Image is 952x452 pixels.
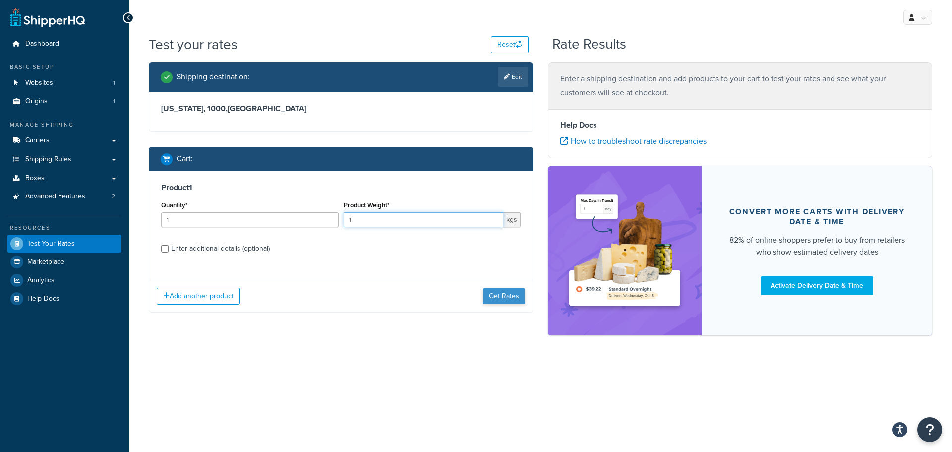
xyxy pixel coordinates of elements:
[503,212,521,227] span: kgs
[25,40,59,48] span: Dashboard
[7,35,121,53] a: Dashboard
[27,276,55,285] span: Analytics
[498,67,528,87] a: Edit
[7,131,121,150] a: Carriers
[7,224,121,232] div: Resources
[7,74,121,92] a: Websites1
[7,188,121,206] li: Advanced Features
[177,154,193,163] h2: Cart :
[552,37,626,52] h2: Rate Results
[7,253,121,271] a: Marketplace
[112,193,115,201] span: 2
[491,36,529,53] button: Reset
[157,288,240,305] button: Add another product
[7,150,121,169] a: Shipping Rules
[27,240,75,248] span: Test Your Rates
[161,212,339,227] input: 0.0
[25,97,48,106] span: Origins
[7,169,121,188] a: Boxes
[560,119,920,131] h4: Help Docs
[7,188,121,206] a: Advanced Features2
[113,97,115,106] span: 1
[113,79,115,87] span: 1
[25,174,45,183] span: Boxes
[7,92,121,111] a: Origins1
[560,72,920,100] p: Enter a shipping destination and add products to your cart to test your rates and see what your c...
[7,121,121,129] div: Manage Shipping
[161,245,169,253] input: Enter additional details (optional)
[725,234,908,258] div: 82% of online shoppers prefer to buy from retailers who show estimated delivery dates
[27,295,59,303] span: Help Docs
[344,201,389,209] label: Product Weight*
[25,155,71,164] span: Shipping Rules
[161,201,187,209] label: Quantity*
[761,276,873,295] a: Activate Delivery Date & Time
[25,193,85,201] span: Advanced Features
[171,242,270,256] div: Enter additional details (optional)
[177,72,250,81] h2: Shipping destination :
[27,258,64,266] span: Marketplace
[7,92,121,111] li: Origins
[725,207,908,227] div: Convert more carts with delivery date & time
[7,271,121,289] a: Analytics
[25,136,50,145] span: Carriers
[7,74,121,92] li: Websites
[25,79,53,87] span: Websites
[7,235,121,253] a: Test Your Rates
[7,63,121,71] div: Basic Setup
[483,288,525,304] button: Get Rates
[7,290,121,308] a: Help Docs
[560,135,707,147] a: How to troubleshoot rate discrepancies
[161,104,521,114] h3: [US_STATE], 1000 , [GEOGRAPHIC_DATA]
[563,181,687,321] img: feature-image-ddt-36eae7f7280da8017bfb280eaccd9c446f90b1fe08728e4019434db127062ab4.png
[161,183,521,193] h3: Product 1
[149,35,238,54] h1: Test your rates
[917,417,942,442] button: Open Resource Center
[344,212,504,227] input: 0.00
